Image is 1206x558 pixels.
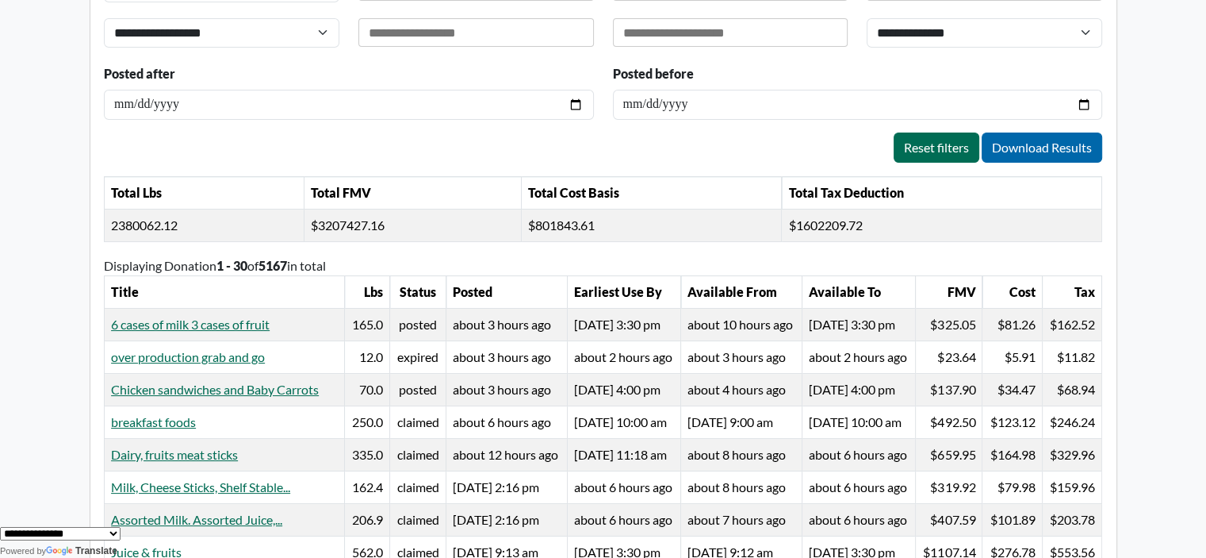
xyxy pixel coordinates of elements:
td: about 2 hours ago [802,341,915,373]
td: about 10 hours ago [681,308,802,341]
td: $123.12 [982,406,1042,438]
td: about 12 hours ago [446,438,568,471]
a: Dairy, fruits meat sticks [111,447,238,462]
th: FMV [915,275,982,308]
td: about 4 hours ago [681,373,802,406]
td: 162.4 [345,471,390,503]
td: $246.24 [1042,406,1101,438]
td: $101.89 [982,503,1042,536]
td: $68.94 [1042,373,1101,406]
td: $164.98 [982,438,1042,471]
th: Earliest Use By [567,275,680,308]
td: about 8 hours ago [681,438,802,471]
td: $329.96 [1042,438,1101,471]
a: Translate [46,545,117,556]
td: posted [390,308,446,341]
b: 1 - 30 [216,258,247,273]
td: about 3 hours ago [446,373,568,406]
td: $5.91 [982,341,1042,373]
td: $1602209.72 [782,210,1102,242]
td: about 2 hours ago [567,341,680,373]
a: Milk, Cheese Sticks, Shelf Stable... [111,479,290,495]
td: 2380062.12 [105,210,304,242]
td: $203.78 [1042,503,1101,536]
td: about 3 hours ago [681,341,802,373]
td: $162.52 [1042,308,1101,341]
td: claimed [390,438,446,471]
td: about 6 hours ago [567,471,680,503]
th: Lbs [345,275,390,308]
td: $81.26 [982,308,1042,341]
td: about 6 hours ago [802,503,915,536]
td: $11.82 [1042,341,1101,373]
a: 6 cases of milk 3 cases of fruit [111,317,270,332]
td: $34.47 [982,373,1042,406]
th: Total Tax Deduction [782,177,1102,210]
td: 335.0 [345,438,390,471]
td: $407.59 [915,503,982,536]
th: Cost [982,275,1042,308]
label: Posted after [104,64,175,83]
th: Total FMV [304,177,521,210]
td: about 6 hours ago [567,503,680,536]
td: [DATE] 10:00 am [802,406,915,438]
td: $325.05 [915,308,982,341]
th: Tax [1042,275,1101,308]
a: Reset filters [894,133,979,163]
td: 12.0 [345,341,390,373]
td: claimed [390,406,446,438]
td: [DATE] 10:00 am [567,406,680,438]
td: about 6 hours ago [802,471,915,503]
th: Available To [802,275,915,308]
th: Title [105,275,345,308]
td: [DATE] 2:16 pm [446,471,568,503]
td: [DATE] 3:30 pm [802,308,915,341]
td: [DATE] 2:16 pm [446,503,568,536]
a: Assorted Milk. Assorted Juice,... [111,512,282,527]
th: Total Lbs [105,177,304,210]
td: $801843.61 [521,210,782,242]
b: 5167 [258,258,287,273]
a: breakfast foods [111,414,196,429]
td: $79.98 [982,471,1042,503]
td: claimed [390,471,446,503]
a: over production grab and go [111,349,265,364]
td: $159.96 [1042,471,1101,503]
td: $659.95 [915,438,982,471]
td: 70.0 [345,373,390,406]
td: about 3 hours ago [446,308,568,341]
a: Download Results [982,133,1102,163]
td: [DATE] 11:18 am [567,438,680,471]
td: 250.0 [345,406,390,438]
td: about 6 hours ago [446,406,568,438]
td: $3207427.16 [304,210,521,242]
td: about 8 hours ago [681,471,802,503]
th: Total Cost Basis [521,177,782,210]
th: Posted [446,275,568,308]
td: [DATE] 3:30 pm [567,308,680,341]
td: posted [390,373,446,406]
td: about 3 hours ago [446,341,568,373]
td: [DATE] 4:00 pm [567,373,680,406]
img: Google Translate [46,546,75,557]
td: [DATE] 4:00 pm [802,373,915,406]
th: Status [390,275,446,308]
label: Posted before [613,64,694,83]
td: $319.92 [915,471,982,503]
td: expired [390,341,446,373]
td: $492.50 [915,406,982,438]
td: 165.0 [345,308,390,341]
td: about 6 hours ago [802,438,915,471]
td: claimed [390,503,446,536]
th: Available From [681,275,802,308]
td: $137.90 [915,373,982,406]
td: about 7 hours ago [681,503,802,536]
td: 206.9 [345,503,390,536]
a: Chicken sandwiches and Baby Carrots [111,382,319,397]
td: [DATE] 9:00 am [681,406,802,438]
td: $23.64 [915,341,982,373]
